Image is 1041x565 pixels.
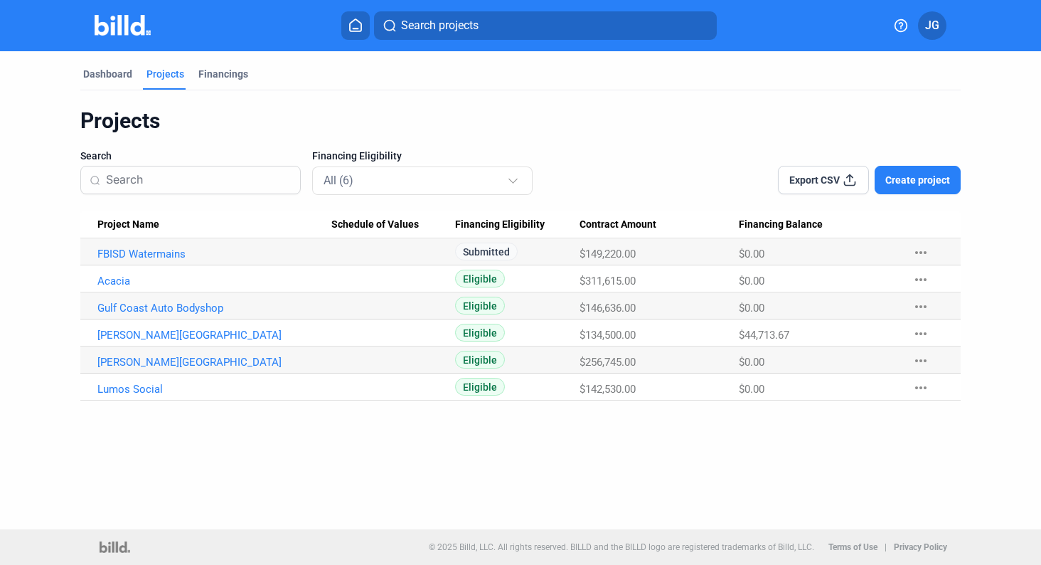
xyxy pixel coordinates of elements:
span: $142,530.00 [580,383,636,396]
input: Search [106,165,292,195]
span: $146,636.00 [580,302,636,315]
span: Eligible [455,351,505,369]
a: [PERSON_NAME][GEOGRAPHIC_DATA] [97,356,331,369]
mat-select-trigger: All (6) [324,174,353,187]
span: Export CSV [789,173,840,187]
a: [PERSON_NAME][GEOGRAPHIC_DATA] [97,329,331,342]
span: Financing Eligibility [455,218,545,231]
p: © 2025 Billd, LLC. All rights reserved. BILLD and the BILLD logo are registered trademarks of Bil... [429,542,814,552]
span: Search projects [401,17,479,34]
span: $256,745.00 [580,356,636,369]
b: Terms of Use [828,542,877,552]
span: $0.00 [739,356,764,369]
mat-icon: more_horiz [912,298,929,315]
img: logo [100,542,130,553]
span: Search [80,149,112,163]
div: Dashboard [83,67,132,81]
img: Billd Company Logo [95,15,151,36]
a: FBISD Watermains [97,248,331,260]
span: Eligible [455,324,505,342]
button: Export CSV [778,166,869,194]
p: | [885,542,887,552]
span: $0.00 [739,383,764,396]
div: Financing Balance [739,218,898,231]
span: Financing Eligibility [312,149,402,163]
span: $149,220.00 [580,248,636,260]
mat-icon: more_horiz [912,271,929,288]
div: Projects [146,67,184,81]
a: Gulf Coast Auto Bodyshop [97,302,331,315]
button: JG [918,11,946,40]
mat-icon: more_horiz [912,379,929,396]
div: Schedule of Values [331,218,455,231]
a: Lumos Social [97,383,331,396]
div: Financing Eligibility [455,218,580,231]
div: Projects [80,107,961,134]
span: Schedule of Values [331,218,419,231]
span: $0.00 [739,275,764,287]
span: Eligible [455,378,505,396]
mat-icon: more_horiz [912,352,929,369]
button: Create project [875,166,961,194]
span: $0.00 [739,302,764,315]
a: Acacia [97,275,331,287]
button: Search projects [374,11,717,40]
span: JG [925,17,939,34]
span: Financing Balance [739,218,823,231]
span: Create project [885,173,950,187]
span: $44,713.67 [739,329,789,342]
span: Project Name [97,218,159,231]
b: Privacy Policy [894,542,947,552]
mat-icon: more_horiz [912,325,929,342]
span: $311,615.00 [580,275,636,287]
span: $0.00 [739,248,764,260]
div: Financings [198,67,248,81]
span: Contract Amount [580,218,656,231]
span: Eligible [455,270,505,287]
span: Eligible [455,297,505,315]
mat-icon: more_horiz [912,244,929,261]
span: $134,500.00 [580,329,636,342]
span: Submitted [455,243,518,260]
div: Contract Amount [580,218,739,231]
div: Project Name [97,218,331,231]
